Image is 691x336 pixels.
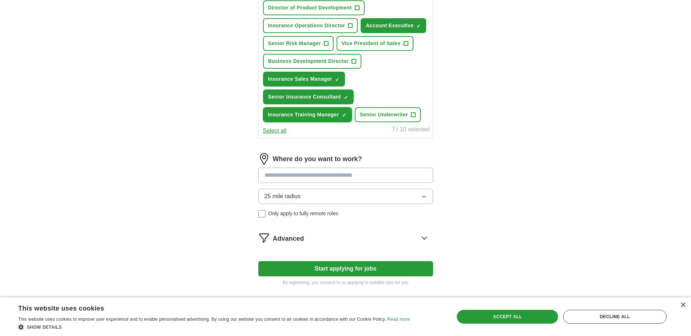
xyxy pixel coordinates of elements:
[263,89,354,104] button: Senior Insurance Consultant✓
[273,154,362,164] label: Where do you want to work?
[258,189,433,204] button: 25 mile radius
[263,0,365,15] button: Director of Product Development
[263,127,287,135] button: Select all
[18,302,392,313] div: This website uses cookies
[563,310,667,324] div: Decline all
[416,23,421,29] span: ✓
[258,279,433,286] p: By registering, you consent to us applying to suitable jobs for you
[387,317,410,322] a: Read more, opens a new window
[264,192,301,201] span: 25 mile radius
[18,317,386,322] span: This website uses cookies to improve user experience and to enable personalised advertising. By u...
[258,261,433,276] button: Start applying for jobs
[258,232,270,244] img: filter
[680,303,686,308] div: Close
[263,72,345,87] button: Insurance Sales Manager✓
[273,234,304,244] span: Advanced
[263,36,334,51] button: Senior Risk Manager
[263,107,352,122] button: Insurance Training Manager✓
[366,22,413,29] span: Account Executive
[459,296,573,317] h4: Country selection
[342,112,346,118] span: ✓
[342,40,401,47] span: Vice President of Sales
[268,22,345,29] span: Insurance Operations Director
[268,75,332,83] span: Insurance Sales Manager
[268,4,352,12] span: Director of Product Development
[360,111,408,119] span: Senior Underwriter
[268,93,341,101] span: Senior Insurance Consultant
[263,18,358,33] button: Insurance Operations Director
[258,153,270,165] img: location.png
[18,323,410,331] div: Show details
[361,18,426,33] button: Account Executive✓
[392,125,429,135] div: 7 / 10 selected
[268,210,338,217] span: Only apply to fully remote roles
[344,95,348,100] span: ✓
[457,310,558,324] div: Accept all
[268,40,321,47] span: Senior Risk Manager
[258,210,266,217] input: Only apply to fully remote roles
[337,36,413,51] button: Vice President of Sales
[27,325,62,330] span: Show details
[268,57,349,65] span: Business Development Director
[263,54,362,69] button: Business Development Director
[268,111,339,119] span: Insurance Training Manager
[355,107,421,122] button: Senior Underwriter
[335,77,339,83] span: ✓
